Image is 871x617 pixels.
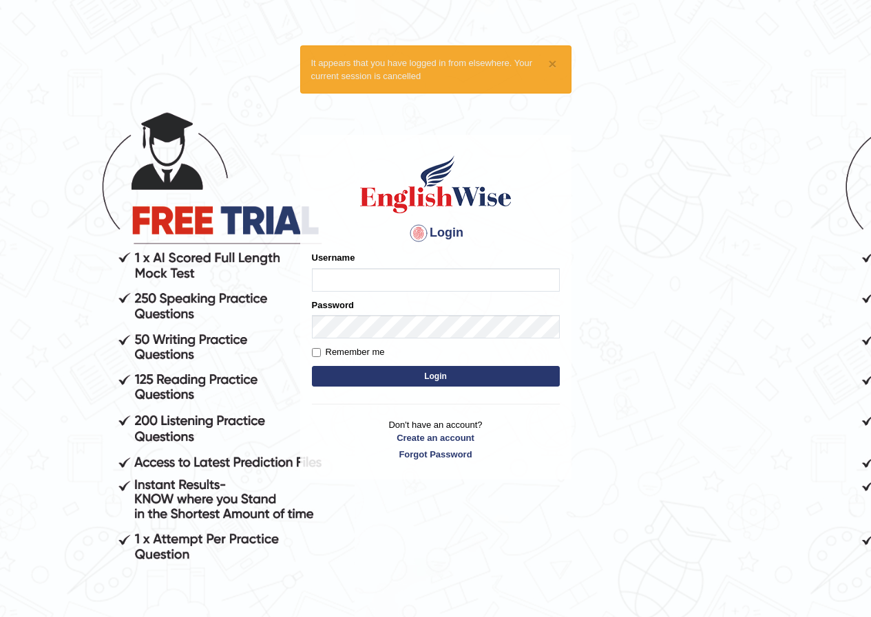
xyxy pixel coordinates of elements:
a: Create an account [312,431,560,444]
input: Remember me [312,348,321,357]
div: It appears that you have logged in from elsewhere. Your current session is cancelled [300,45,571,94]
a: Forgot Password [312,448,560,461]
label: Remember me [312,345,385,359]
button: × [548,56,556,71]
button: Login [312,366,560,387]
h4: Login [312,222,560,244]
img: Logo of English Wise sign in for intelligent practice with AI [357,153,514,215]
p: Don't have an account? [312,418,560,461]
label: Password [312,299,354,312]
label: Username [312,251,355,264]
